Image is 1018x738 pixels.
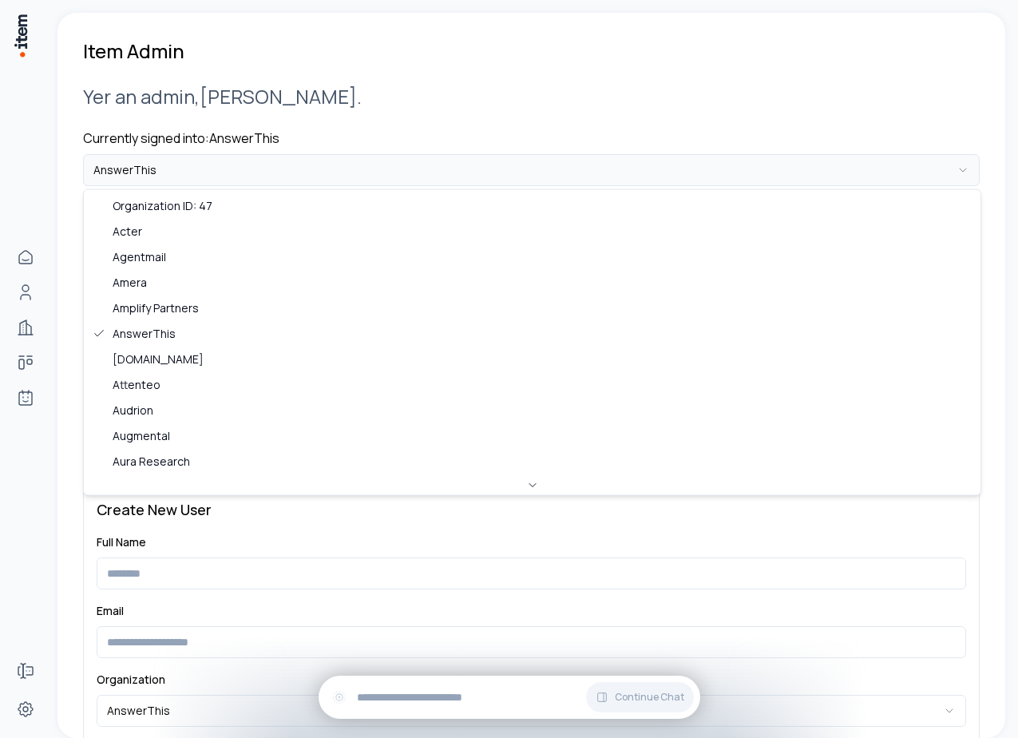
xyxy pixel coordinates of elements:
[113,454,190,470] span: Aura Research
[113,198,212,214] span: Organization ID: 47
[113,326,176,342] span: AnswerThis
[113,275,147,291] span: Amera
[113,300,199,316] span: Amplify Partners
[113,428,170,444] span: Augmental
[113,351,204,367] span: [DOMAIN_NAME]
[113,377,160,393] span: Attenteo
[113,403,153,419] span: Audrion
[113,224,142,240] span: Acter
[113,249,166,265] span: Agentmail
